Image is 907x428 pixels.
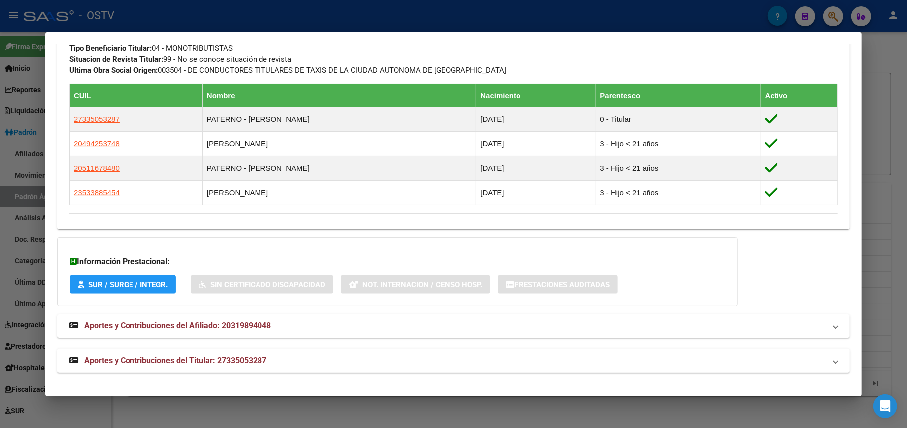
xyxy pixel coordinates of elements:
td: 3 - Hijo < 21 años [596,131,761,156]
h3: Información Prestacional: [70,256,725,268]
button: SUR / SURGE / INTEGR. [70,275,176,294]
mat-expansion-panel-header: Aportes y Contribuciones del Afiliado: 20319894048 [57,314,850,338]
span: 003504 - DE CONDUCTORES TITULARES DE TAXIS DE LA CIUDAD AUTONOMA DE [GEOGRAPHIC_DATA] [69,66,506,75]
span: SUR / SURGE / INTEGR. [88,280,168,289]
span: Sin Certificado Discapacidad [210,280,325,289]
button: Not. Internacion / Censo Hosp. [341,275,490,294]
span: 99 - No se conoce situación de revista [69,55,291,64]
span: Aportes y Contribuciones del Titular: 27335053287 [84,356,266,365]
td: [DATE] [476,107,596,131]
span: 04 - MONOTRIBUTISTAS [69,44,233,53]
button: Sin Certificado Discapacidad [191,275,333,294]
span: 23533885454 [74,188,120,197]
td: [DATE] [476,156,596,180]
th: Nombre [202,84,476,107]
td: [PERSON_NAME] [202,131,476,156]
div: Open Intercom Messenger [873,394,897,418]
mat-expansion-panel-header: Aportes y Contribuciones del Titular: 27335053287 [57,349,850,373]
th: CUIL [70,84,203,107]
strong: Ultima Obra Social Origen: [69,66,158,75]
strong: Situacion de Revista Titular: [69,55,163,64]
td: PATERNO - [PERSON_NAME] [202,156,476,180]
span: Aportes y Contribuciones del Afiliado: 20319894048 [84,321,271,330]
td: [DATE] [476,180,596,205]
td: 3 - Hijo < 21 años [596,180,761,205]
td: [PERSON_NAME] [202,180,476,205]
span: 27335053287 [74,115,120,123]
span: 20511678480 [74,164,120,172]
span: Prestaciones Auditadas [514,280,610,289]
th: Nacimiento [476,84,596,107]
strong: Tipo Beneficiario Titular: [69,44,152,53]
span: Not. Internacion / Censo Hosp. [362,280,482,289]
button: Prestaciones Auditadas [498,275,618,294]
th: Activo [761,84,837,107]
td: [DATE] [476,131,596,156]
th: Parentesco [596,84,761,107]
span: 20494253748 [74,139,120,148]
td: 0 - Titular [596,107,761,131]
td: PATERNO - [PERSON_NAME] [202,107,476,131]
td: 3 - Hijo < 21 años [596,156,761,180]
